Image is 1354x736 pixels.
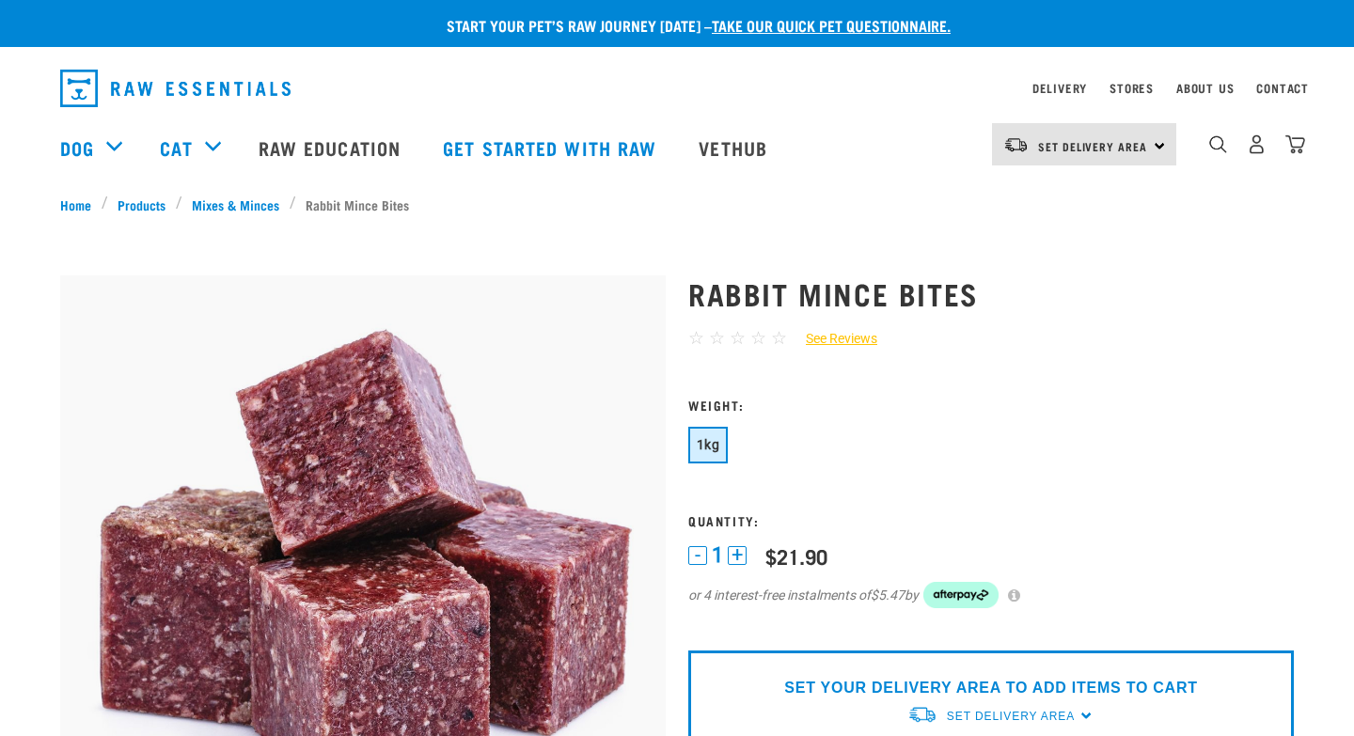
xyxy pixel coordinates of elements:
span: ☆ [709,327,725,349]
a: Raw Education [240,110,424,185]
img: van-moving.png [907,705,937,725]
p: SET YOUR DELIVERY AREA TO ADD ITEMS TO CART [784,677,1197,699]
img: Raw Essentials Logo [60,70,291,107]
span: Set Delivery Area [1038,143,1147,149]
span: ☆ [771,327,787,349]
button: 1kg [688,427,728,463]
a: Stores [1110,85,1154,91]
a: Dog [60,133,94,162]
a: Delivery [1032,85,1087,91]
span: $5.47 [871,586,905,605]
a: Home [60,195,102,214]
img: user.png [1247,134,1267,154]
h3: Quantity: [688,513,1294,527]
h1: Rabbit Mince Bites [688,276,1294,310]
a: See Reviews [787,329,877,349]
img: home-icon-1@2x.png [1209,135,1227,153]
a: Cat [160,133,192,162]
button: - [688,546,707,565]
span: ☆ [730,327,746,349]
a: Mixes & Minces [182,195,290,214]
nav: dropdown navigation [45,62,1309,115]
div: or 4 interest-free instalments of by [688,582,1294,608]
a: Get started with Raw [424,110,680,185]
button: + [728,546,747,565]
span: Set Delivery Area [947,710,1075,723]
a: Contact [1256,85,1309,91]
a: Vethub [680,110,791,185]
img: home-icon@2x.png [1285,134,1305,154]
span: 1kg [697,437,719,452]
div: $21.90 [765,544,827,568]
h3: Weight: [688,398,1294,412]
img: van-moving.png [1003,136,1029,153]
span: ☆ [688,327,704,349]
a: take our quick pet questionnaire. [712,21,951,29]
span: ☆ [750,327,766,349]
span: 1 [712,545,723,565]
nav: breadcrumbs [60,195,1294,214]
img: Afterpay [923,582,999,608]
a: About Us [1176,85,1234,91]
a: Products [108,195,176,214]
